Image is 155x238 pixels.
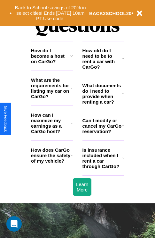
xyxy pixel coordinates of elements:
h3: How can I maximize my earnings as a CarGo host? [31,112,71,134]
h3: What are the requirements for listing my car on CarGo? [31,77,71,99]
h3: How old do I need to be to rent a car with CarGo? [82,48,122,70]
h3: How does CarGo ensure the safety of my vehicle? [31,147,71,164]
button: Learn More [73,178,91,196]
div: Give Feedback [3,106,8,132]
button: Back to School savings of 20% in select cities! Ends [DATE] 10am PT.Use code: [12,3,89,23]
h3: Can I modify or cancel my CarGo reservation? [82,118,122,134]
h3: What documents do I need to provide when renting a car? [82,83,123,105]
b: BACK2SCHOOL20 [89,11,132,16]
h3: Is insurance included when I rent a car through CarGo? [82,147,122,169]
div: Open Intercom Messenger [6,216,22,232]
h3: How do I become a host on CarGo? [31,48,70,64]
